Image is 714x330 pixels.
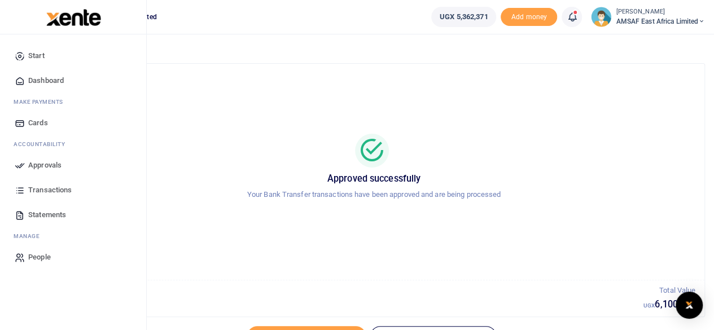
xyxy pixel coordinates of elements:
[46,9,101,26] img: logo-large
[9,227,137,245] li: M
[28,50,45,61] span: Start
[643,302,655,309] small: UGX
[501,12,557,20] a: Add money
[676,292,703,319] div: Open Intercom Messenger
[616,16,705,27] span: AMSAF East Africa Limited
[19,232,40,240] span: anage
[9,111,137,135] a: Cards
[52,285,643,297] p: Total Transactions
[440,11,488,23] span: UGX 5,362,371
[45,12,101,21] a: logo-small logo-large logo-large
[57,189,691,201] p: Your Bank Transfer transactions have been approved and are being processed
[28,160,62,171] span: Approvals
[28,117,48,129] span: Cards
[28,184,72,196] span: Transactions
[643,285,695,297] p: Total Value
[591,7,611,27] img: profile-user
[9,68,137,93] a: Dashboard
[28,75,64,86] span: Dashboard
[9,135,137,153] li: Ac
[28,252,51,263] span: People
[28,209,66,221] span: Statements
[501,8,557,27] span: Add money
[19,98,63,106] span: ake Payments
[643,299,695,310] h5: 6,100,000
[591,7,705,27] a: profile-user [PERSON_NAME] AMSAF East Africa Limited
[427,7,501,27] li: Wallet ballance
[22,140,65,148] span: countability
[431,7,496,27] a: UGX 5,362,371
[9,153,137,178] a: Approvals
[57,173,691,184] h5: Approved successfully
[9,245,137,270] a: People
[9,178,137,203] a: Transactions
[9,203,137,227] a: Statements
[52,299,643,310] h5: 1
[9,43,137,68] a: Start
[501,8,557,27] li: Toup your wallet
[616,7,705,17] small: [PERSON_NAME]
[9,93,137,111] li: M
